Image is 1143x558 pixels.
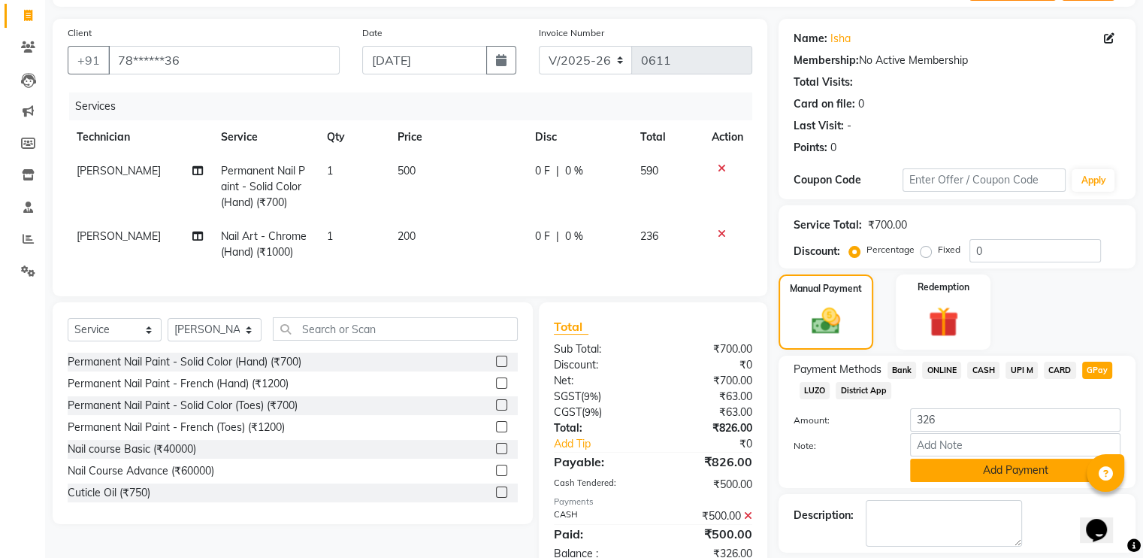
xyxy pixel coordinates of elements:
[398,164,416,177] span: 500
[318,120,389,154] th: Qty
[903,168,1066,192] input: Enter Offer / Coupon Code
[847,118,851,134] div: -
[887,362,917,379] span: Bank
[794,172,903,188] div: Coupon Code
[782,439,899,453] label: Note:
[794,217,862,233] div: Service Total:
[803,305,849,338] img: _cash.svg
[967,362,999,379] span: CASH
[68,398,298,414] div: Permanent Nail Paint - Solid Color (Toes) (₹700)
[640,229,658,243] span: 236
[77,229,161,243] span: [PERSON_NAME]
[653,420,764,436] div: ₹826.00
[221,164,305,209] span: Permanent Nail Paint - Solid Color (Hand) (₹700)
[526,120,631,154] th: Disc
[868,217,907,233] div: ₹700.00
[794,31,827,47] div: Name:
[794,53,859,68] div: Membership:
[653,453,764,471] div: ₹826.00
[640,164,658,177] span: 590
[543,477,653,493] div: Cash Tendered:
[68,26,92,40] label: Client
[794,244,840,259] div: Discount:
[830,140,836,156] div: 0
[830,31,851,47] a: Isha
[68,376,289,392] div: Permanent Nail Paint - French (Hand) (₹1200)
[543,525,653,543] div: Paid:
[653,389,764,405] div: ₹63.00
[543,373,653,389] div: Net:
[108,46,340,74] input: Search by Name/Mobile/Email/Code
[653,525,764,543] div: ₹500.00
[794,140,827,156] div: Points:
[938,243,960,256] label: Fixed
[800,382,830,399] span: LUZO
[554,496,752,508] div: Payments
[327,229,333,243] span: 1
[535,163,550,179] span: 0 F
[68,46,110,74] button: +91
[68,420,285,435] div: Permanent Nail Paint - French (Toes) (₹1200)
[543,357,653,373] div: Discount:
[653,405,764,420] div: ₹63.00
[794,118,844,134] div: Last Visit:
[1080,498,1128,543] iframe: chat widget
[653,357,764,373] div: ₹0
[794,53,1120,68] div: No Active Membership
[554,319,588,335] span: Total
[556,163,559,179] span: |
[794,362,881,378] span: Payment Methods
[922,362,961,379] span: ONLINE
[858,96,864,112] div: 0
[543,420,653,436] div: Total:
[389,120,526,154] th: Price
[68,463,214,479] div: Nail Course Advance (₹60000)
[543,508,653,524] div: CASH
[68,120,212,154] th: Technician
[543,453,653,471] div: Payable:
[543,389,653,405] div: ( )
[539,26,604,40] label: Invoice Number
[221,229,307,259] span: Nail Art - Chrome (Hand) (₹1000)
[919,303,968,341] img: _gift.svg
[565,163,583,179] span: 0 %
[1072,169,1114,192] button: Apply
[790,282,862,296] label: Manual Payment
[212,120,318,154] th: Service
[794,508,854,523] div: Description:
[794,74,853,90] div: Total Visits:
[794,96,855,112] div: Card on file:
[866,243,915,256] label: Percentage
[362,26,383,40] label: Date
[554,405,582,419] span: CGST
[68,354,301,370] div: Permanent Nail Paint - Solid Color (Hand) (₹700)
[1044,362,1076,379] span: CARD
[398,229,416,243] span: 200
[327,164,333,177] span: 1
[782,414,899,427] label: Amount:
[703,120,752,154] th: Action
[671,436,763,452] div: ₹0
[653,373,764,389] div: ₹700.00
[653,341,764,357] div: ₹700.00
[653,477,764,493] div: ₹500.00
[556,229,559,244] span: |
[836,382,891,399] span: District App
[69,92,764,120] div: Services
[554,390,581,403] span: SGST
[584,390,598,402] span: 9%
[543,405,653,420] div: ( )
[535,229,550,244] span: 0 F
[68,485,150,501] div: Cuticle Oil (₹750)
[543,341,653,357] div: Sub Total:
[1082,362,1113,379] span: GPay
[273,317,518,341] input: Search or Scan
[77,164,161,177] span: [PERSON_NAME]
[918,281,969,294] label: Redemption
[565,229,583,244] span: 0 %
[910,408,1120,432] input: Amount
[1005,362,1038,379] span: UPI M
[585,406,599,418] span: 9%
[653,508,764,524] div: ₹500.00
[68,441,196,457] div: Nail course Basic (₹40000)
